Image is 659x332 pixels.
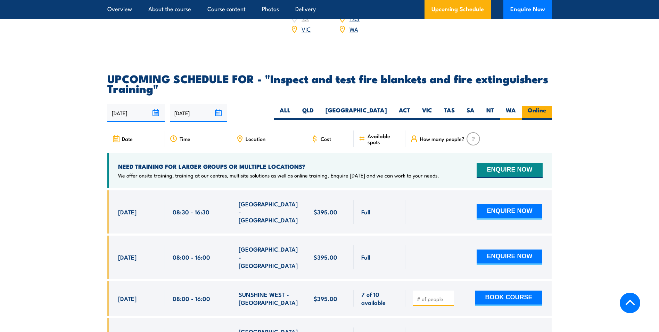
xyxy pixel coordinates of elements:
label: [GEOGRAPHIC_DATA] [320,106,393,120]
input: # of people [417,295,452,302]
button: ENQUIRE NOW [477,204,542,220]
span: $395.00 [314,253,337,261]
span: [DATE] [118,294,137,302]
h4: NEED TRAINING FOR LARGER GROUPS OR MULTIPLE LOCATIONS? [118,163,439,170]
span: Cost [321,136,331,142]
p: We offer onsite training, training at our centres, multisite solutions as well as online training... [118,172,439,179]
span: $395.00 [314,294,337,302]
input: To date [170,104,227,122]
label: VIC [416,106,438,120]
label: WA [500,106,522,120]
span: 7 of 10 available [361,290,398,307]
span: Full [361,253,370,261]
h2: UPCOMING SCHEDULE FOR - "Inspect and test fire blankets and fire extinguishers Training" [107,73,552,93]
span: 08:00 - 16:00 [173,294,210,302]
span: [GEOGRAPHIC_DATA] - [GEOGRAPHIC_DATA] [239,200,298,224]
span: Available spots [368,133,401,145]
label: QLD [296,106,320,120]
span: Date [122,136,133,142]
button: ENQUIRE NOW [477,163,542,178]
a: TAS [349,14,360,23]
button: ENQUIRE NOW [477,250,542,265]
span: Full [361,208,370,216]
a: WA [349,25,358,33]
input: From date [107,104,165,122]
label: ALL [274,106,296,120]
span: SUNSHINE WEST - [GEOGRAPHIC_DATA] [239,290,298,307]
span: $395.00 [314,208,337,216]
label: ACT [393,106,416,120]
label: NT [480,106,500,120]
a: VIC [302,25,311,33]
span: [DATE] [118,253,137,261]
span: Time [180,136,190,142]
label: Online [522,106,552,120]
button: BOOK COURSE [475,291,542,306]
span: How many people? [420,136,464,142]
label: SA [461,106,480,120]
span: Location [246,136,265,142]
span: 08:30 - 16:30 [173,208,209,216]
span: 08:00 - 16:00 [173,253,210,261]
label: TAS [438,106,461,120]
span: [DATE] [118,208,137,216]
span: [GEOGRAPHIC_DATA] - [GEOGRAPHIC_DATA] [239,245,298,269]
